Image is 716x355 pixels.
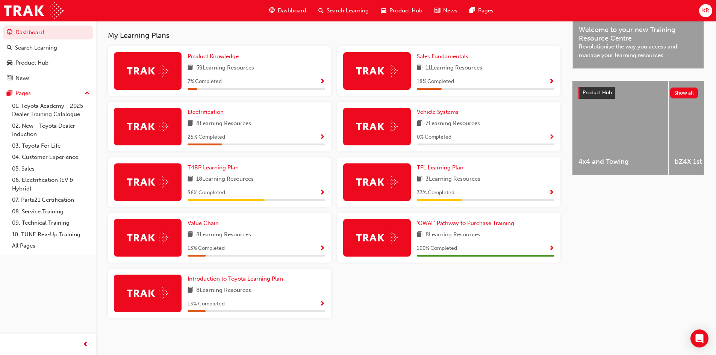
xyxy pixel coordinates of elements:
span: Welcome to your new Training Resource Centre [579,26,698,42]
span: 0 % Completed [417,133,451,142]
button: Show Progress [319,244,325,253]
button: Pages [3,86,93,100]
a: 4x4 and Towing [572,81,668,175]
a: 06. Electrification (EV & Hybrid) [9,174,93,194]
span: Search Learning [327,6,369,15]
img: Trak [127,176,168,188]
span: search-icon [318,6,324,15]
span: Pages [478,6,493,15]
h3: My Learning Plans [108,31,560,40]
img: Trak [356,65,398,77]
a: search-iconSearch Learning [312,3,375,18]
div: Open Intercom Messenger [690,329,708,347]
span: 18 % Completed [417,77,454,86]
a: 'OWAF' Pathway to Purchase Training [417,219,517,228]
button: Show Progress [319,188,325,198]
span: 8 Learning Resources [196,119,251,128]
a: Vehicle Systems [417,108,462,116]
div: Product Hub [15,59,48,67]
span: Dashboard [278,6,306,15]
a: news-iconNews [428,3,463,18]
span: Show Progress [319,79,325,85]
div: Search Learning [15,44,57,52]
a: Product Hub [3,56,93,70]
img: Trak [356,176,398,188]
span: Show Progress [319,190,325,196]
span: book-icon [417,119,422,128]
a: car-iconProduct Hub [375,3,428,18]
span: 8 Learning Resources [196,286,251,295]
span: prev-icon [83,340,88,349]
span: 25 % Completed [188,133,225,142]
span: book-icon [188,230,193,240]
button: Show all [670,88,698,98]
span: 13 % Completed [188,300,225,308]
img: Trak [127,65,168,77]
a: Electrification [188,108,227,116]
button: Show Progress [319,133,325,142]
span: news-icon [7,75,12,82]
button: DashboardSearch LearningProduct HubNews [3,24,93,86]
button: Show Progress [549,244,554,253]
span: Sales Fundamentals [417,53,468,60]
span: Electrification [188,109,224,115]
span: 4x4 and Towing [578,157,662,166]
button: Show Progress [319,299,325,309]
span: news-icon [434,6,440,15]
span: book-icon [417,175,422,184]
div: Pages [15,89,31,98]
span: 7 % Completed [188,77,222,86]
a: 08. Service Training [9,206,93,218]
a: Dashboard [3,26,93,39]
span: car-icon [381,6,386,15]
a: Product Knowledge [188,52,242,61]
span: 11 Learning Resources [425,63,482,73]
a: 03. Toyota For Life [9,140,93,152]
a: pages-iconPages [463,3,500,18]
span: book-icon [417,63,422,73]
span: guage-icon [269,6,275,15]
img: Trak [4,2,64,19]
span: 3 Learning Resources [425,175,480,184]
span: Show Progress [549,134,554,141]
span: Show Progress [319,245,325,252]
span: T4BP Learning Plan [188,164,239,171]
span: 100 % Completed [417,244,457,253]
button: Show Progress [549,133,554,142]
a: guage-iconDashboard [263,3,312,18]
span: book-icon [417,230,422,240]
a: News [3,71,93,85]
span: Product Hub [389,6,422,15]
img: Trak [356,232,398,243]
span: book-icon [188,286,193,295]
span: Vehicle Systems [417,109,459,115]
a: 05. Sales [9,163,93,175]
a: Introduction to Toyota Learning Plan [188,275,286,283]
button: KR [699,4,712,17]
span: Introduction to Toyota Learning Plan [188,275,283,282]
a: All Pages [9,240,93,252]
span: guage-icon [7,29,12,36]
span: 7 Learning Resources [425,119,480,128]
a: Sales Fundamentals [417,52,471,61]
span: pages-icon [469,6,475,15]
img: Trak [127,121,168,132]
span: Show Progress [319,134,325,141]
a: Product HubShow all [578,87,698,99]
a: TFL Learning Plan [417,163,466,172]
span: Value Chain [188,220,219,227]
button: Show Progress [319,77,325,86]
img: Trak [356,121,398,132]
span: book-icon [188,119,193,128]
button: Show Progress [549,188,554,198]
a: 04. Customer Experience [9,151,93,163]
a: 07. Parts21 Certification [9,194,93,206]
a: Search Learning [3,41,93,55]
img: Trak [127,287,168,299]
span: 'OWAF' Pathway to Purchase Training [417,220,514,227]
span: Show Progress [549,79,554,85]
span: book-icon [188,63,193,73]
span: KR [702,6,709,15]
